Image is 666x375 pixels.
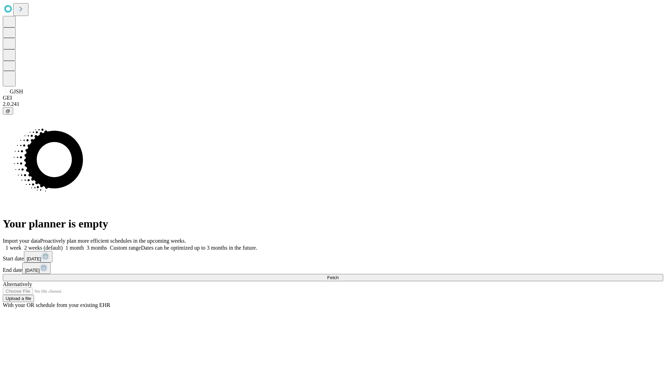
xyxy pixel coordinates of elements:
span: [DATE] [25,268,40,273]
span: With your OR schedule from your existing EHR [3,302,110,308]
span: Fetch [327,275,339,280]
div: GEI [3,95,663,101]
span: 2 weeks (default) [24,245,63,251]
button: Fetch [3,274,663,281]
button: @ [3,107,13,115]
span: Dates can be optimized up to 3 months in the future. [141,245,257,251]
div: 2.0.241 [3,101,663,107]
span: 1 month [66,245,84,251]
span: Import your data [3,238,40,244]
div: Start date [3,251,663,262]
button: [DATE] [22,262,51,274]
div: End date [3,262,663,274]
span: [DATE] [27,256,41,261]
span: 1 week [6,245,22,251]
span: Proactively plan more efficient schedules in the upcoming weeks. [40,238,186,244]
span: Alternatively [3,281,32,287]
span: @ [6,108,10,114]
button: [DATE] [24,251,52,262]
button: Upload a file [3,295,34,302]
h1: Your planner is empty [3,217,663,230]
span: Custom range [110,245,141,251]
span: GJSH [10,89,23,94]
span: 3 months [87,245,107,251]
